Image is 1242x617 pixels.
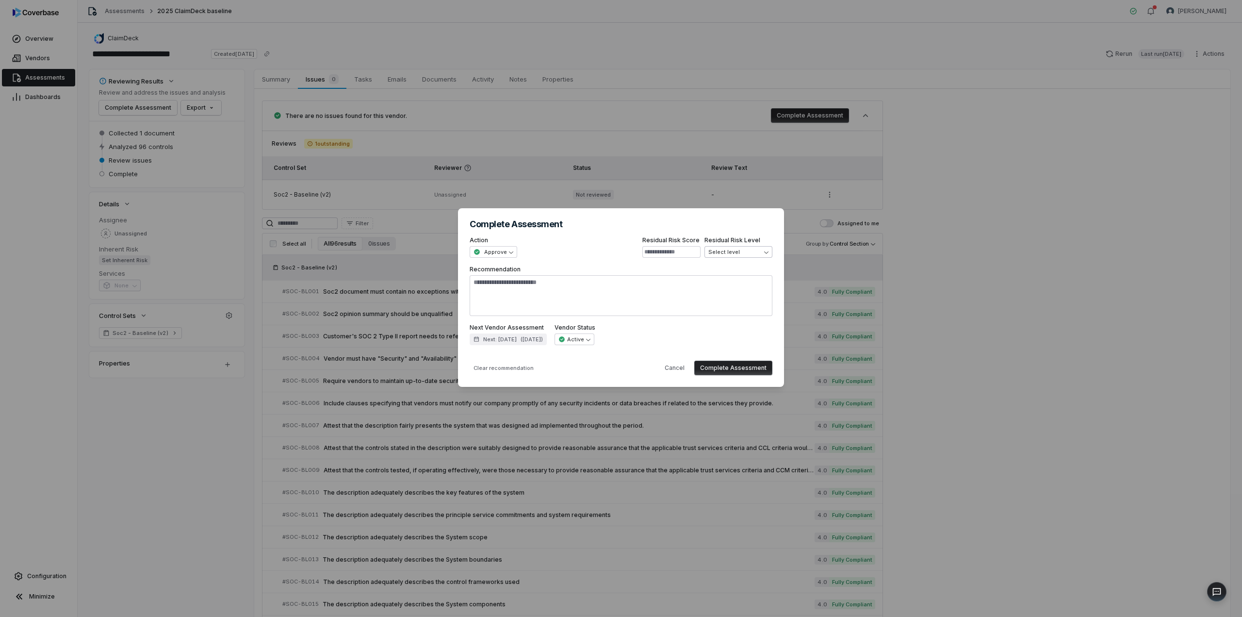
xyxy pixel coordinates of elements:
label: Residual Risk Level [704,236,772,244]
span: ( [DATE] ) [521,336,543,343]
textarea: Recommendation [470,275,772,316]
label: Residual Risk Score [642,236,701,244]
label: Next Vendor Assessment [470,324,547,332]
h2: Complete Assessment [470,220,772,229]
label: Vendor Status [555,324,595,332]
button: Cancel [659,361,690,375]
span: Next: [DATE] [483,336,517,343]
button: Complete Assessment [694,361,772,375]
button: Next: [DATE]([DATE]) [470,334,547,345]
label: Action [470,236,517,244]
label: Recommendation [470,266,772,316]
button: Clear recommendation [470,362,538,374]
